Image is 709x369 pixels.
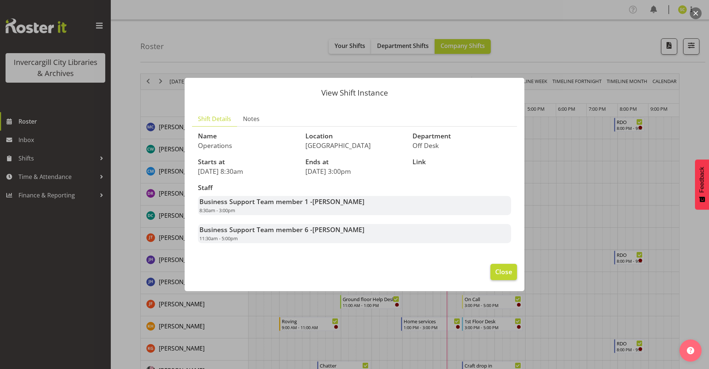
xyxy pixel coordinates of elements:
[199,207,235,214] span: 8:30am - 3:00pm
[312,225,364,234] span: [PERSON_NAME]
[198,132,297,140] h3: Name
[412,158,511,166] h3: Link
[192,89,517,97] p: View Shift Instance
[198,158,297,166] h3: Starts at
[412,141,511,149] p: Off Desk
[687,347,694,354] img: help-xxl-2.png
[305,167,404,175] p: [DATE] 3:00pm
[198,141,297,149] p: Operations
[199,235,238,242] span: 11:30am - 5:00pm
[305,158,404,166] h3: Ends at
[198,114,231,123] span: Shift Details
[312,197,364,206] span: [PERSON_NAME]
[305,141,404,149] p: [GEOGRAPHIC_DATA]
[495,267,512,276] span: Close
[199,225,364,234] strong: Business Support Team member 6 -
[490,264,517,280] button: Close
[412,132,511,140] h3: Department
[198,167,297,175] p: [DATE] 8:30am
[199,197,364,206] strong: Business Support Team member 1 -
[305,132,404,140] h3: Location
[198,184,511,192] h3: Staff
[695,159,709,210] button: Feedback - Show survey
[699,167,705,193] span: Feedback
[243,114,260,123] span: Notes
